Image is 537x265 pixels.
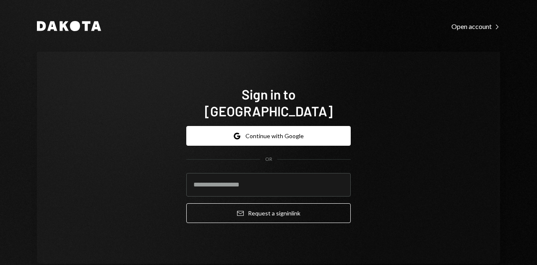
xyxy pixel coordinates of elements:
[186,126,351,146] button: Continue with Google
[451,22,500,31] div: Open account
[451,21,500,31] a: Open account
[265,156,272,163] div: OR
[186,203,351,223] button: Request a signinlink
[186,86,351,119] h1: Sign in to [GEOGRAPHIC_DATA]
